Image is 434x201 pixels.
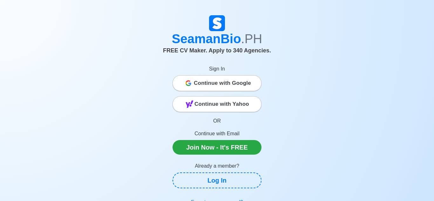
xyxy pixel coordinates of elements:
[173,162,261,170] p: Already a member?
[194,77,251,90] span: Continue with Google
[173,96,261,112] button: Continue with Yahoo
[241,32,262,46] span: .PH
[163,47,271,54] span: FREE CV Maker. Apply to 340 Agencies.
[173,65,261,73] p: Sign In
[173,172,261,188] a: Log In
[41,31,393,46] h1: SeamanBio
[173,75,261,91] button: Continue with Google
[173,130,261,137] p: Continue with Email
[173,140,261,155] a: Join Now - It's FREE
[209,15,225,31] img: Logo
[173,117,261,125] p: OR
[194,98,249,111] span: Continue with Yahoo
